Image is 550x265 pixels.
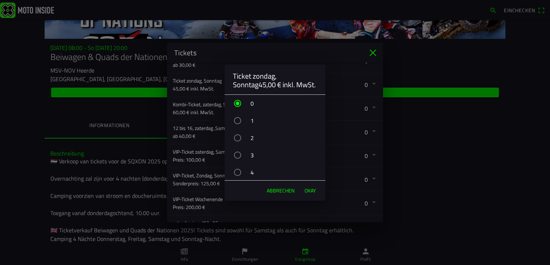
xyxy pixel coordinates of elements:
div: 0 [232,94,325,112]
button: OKAY [301,183,320,198]
div: 3 [232,146,325,164]
div: 4 [232,163,325,181]
span: Abbrechen [267,187,294,194]
span: OKAY [305,187,316,194]
h2: Ticket zondag, Sonntag45,00 € inkl. MwSt. [233,72,317,89]
div: 1 [232,112,325,130]
button: Abbrechen [263,183,298,198]
div: 2 [232,129,325,147]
